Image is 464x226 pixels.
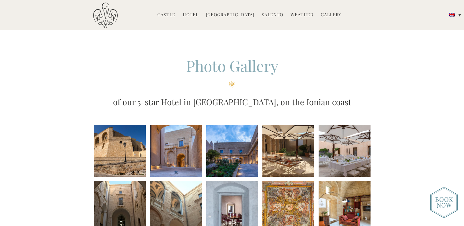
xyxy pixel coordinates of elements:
[93,2,118,28] img: Castello di Ugento
[262,12,283,19] a: Salento
[183,12,199,19] a: Hotel
[82,96,382,108] h3: of our 5-star Hotel in [GEOGRAPHIC_DATA], on the Ionian coast
[82,55,382,87] h2: Photo Gallery
[321,12,341,19] a: Gallery
[290,12,313,19] a: Weather
[206,12,254,19] a: [GEOGRAPHIC_DATA]
[157,12,175,19] a: Castle
[449,13,455,17] img: English
[430,187,458,218] img: new-booknow.png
